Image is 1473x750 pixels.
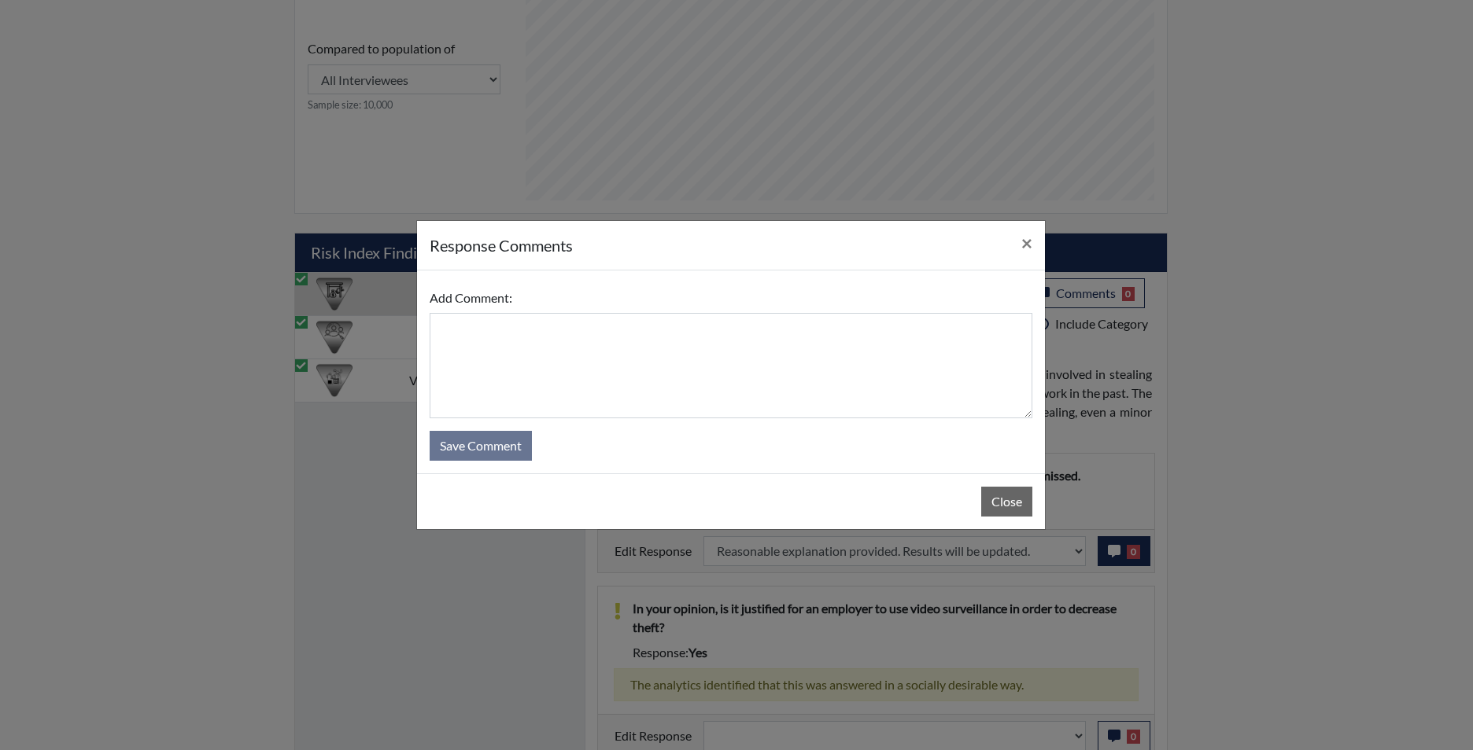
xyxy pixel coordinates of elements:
[1009,221,1045,265] button: Close
[430,233,573,257] h5: response Comments
[981,487,1032,517] button: Close
[1021,231,1032,254] span: ×
[430,283,512,313] label: Add Comment:
[430,431,532,461] button: Save Comment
